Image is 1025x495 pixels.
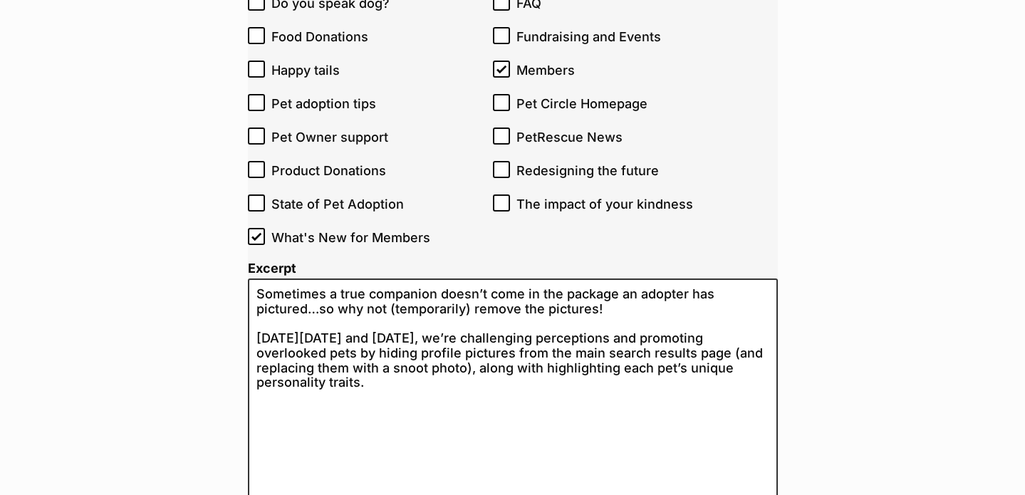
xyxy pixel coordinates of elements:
[14,228,514,272] p: [DATE][DATE] and [DATE], we’re challenging perceptions and promoting overlooked pets by hiding pr...
[14,101,514,131] p: What if interested adopters were encouraged to get drawn to a pet’s individual personality and be...
[14,62,514,92] p: Have you got a pet in your care that would make a wonderful companion for someone, but has been o...
[271,27,487,46] span: Food Donations
[14,14,135,26] strong: Can you keep a secret?
[14,282,514,326] p: Research shows that better matches are made when adopters consider an individual pet’s personalit...
[516,127,732,147] span: PetRescue News
[516,94,732,113] span: Pet Circle Homepage
[516,27,732,46] span: Fundraising and Events
[248,261,778,276] label: Excerpt
[516,161,732,180] span: Redesigning the future
[516,194,732,214] span: The impact of your kindness
[14,189,514,219] p: Sometimes a true companion doesn’t come in the package an adopter has pictured…so why not (tempor...
[271,94,487,113] span: Pet adoption tips
[271,228,487,247] span: What's New for Members
[14,38,514,53] p: Something VERY exciting is happening in the pet adoption space on the weekend of [DATE] and [DATE].
[516,61,732,80] span: Members
[271,127,487,147] span: Pet Owner support
[14,165,325,177] b: For just one weekend only, pet profile photos will be hidden!
[271,61,487,80] span: Happy tails
[271,194,487,214] span: State of Pet Adoption
[271,161,487,180] span: Product Donations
